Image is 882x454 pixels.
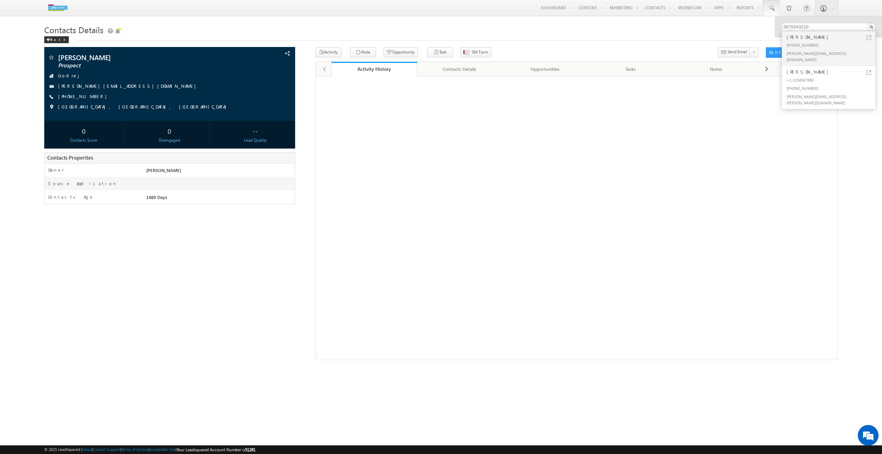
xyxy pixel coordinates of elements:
[785,84,878,92] div: [PHONE_NUMBER]
[48,194,94,200] label: Contacts Age
[427,47,453,57] button: Task
[58,62,217,69] span: Prospect
[47,154,93,161] span: Contacts Properties
[785,49,878,64] div: [PERSON_NAME][EMAIL_ADDRESS][DOMAIN_NAME]
[46,137,122,143] div: Contacts Score
[44,36,72,42] a: Back
[785,76,878,84] div: +1-1234567890
[58,104,230,111] span: [GEOGRAPHIC_DATA], [GEOGRAPHIC_DATA], [GEOGRAPHIC_DATA]
[350,47,376,57] button: Note
[44,446,255,453] span: © 2025 LeadSquared | | | | |
[121,447,148,452] a: Terms of Service
[58,83,199,89] a: [PERSON_NAME][EMAIL_ADDRESS][DOMAIN_NAME]
[46,124,122,137] div: 0
[384,47,418,57] button: Opportunity
[217,124,293,137] div: --
[331,62,417,76] a: Activity History
[423,65,497,73] div: Contacts Details
[217,137,293,143] div: Lead Quality
[588,62,674,76] a: Tasks
[508,65,582,73] div: Opportunities
[594,65,668,73] div: Tasks
[785,92,878,107] div: [PERSON_NAME][EMAIL_ADDRESS][PERSON_NAME][DOMAIN_NAME]
[769,49,798,55] div: Contacts Actions
[149,447,176,452] a: Acceptable Use
[460,47,491,57] button: SM Form
[44,24,103,35] span: Contacts Details
[718,47,750,57] button: Send Email
[44,36,69,43] div: Back
[58,54,217,61] span: [PERSON_NAME]
[48,180,117,187] label: Source Application
[58,73,83,79] span: Godrej
[674,62,759,76] a: Notes
[766,47,804,58] button: Contacts Actions
[785,33,878,41] div: [PERSON_NAME]
[728,49,747,55] span: Send Email
[782,23,875,31] input: Search Contacts
[93,447,120,452] a: Contact Support
[146,167,181,173] span: [PERSON_NAME]
[48,167,64,173] label: Owner
[44,2,71,14] img: Custom Logo
[316,47,341,57] button: Activity
[417,62,503,76] a: Contacts Details
[82,447,92,452] a: About
[132,137,207,143] div: Disengaged
[58,93,110,100] span: [PHONE_NUMBER]
[245,447,255,452] span: 51281
[132,124,207,137] div: 0
[337,66,412,72] div: Activity History
[785,41,878,49] div: [PHONE_NUMBER]
[472,49,488,55] span: SM Form
[144,194,295,204] div: 1489 Days
[679,65,753,73] div: Notes
[503,62,588,76] a: Opportunities
[785,68,878,76] div: [PERSON_NAME]
[177,447,255,452] span: Your Leadsquared Account Number is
